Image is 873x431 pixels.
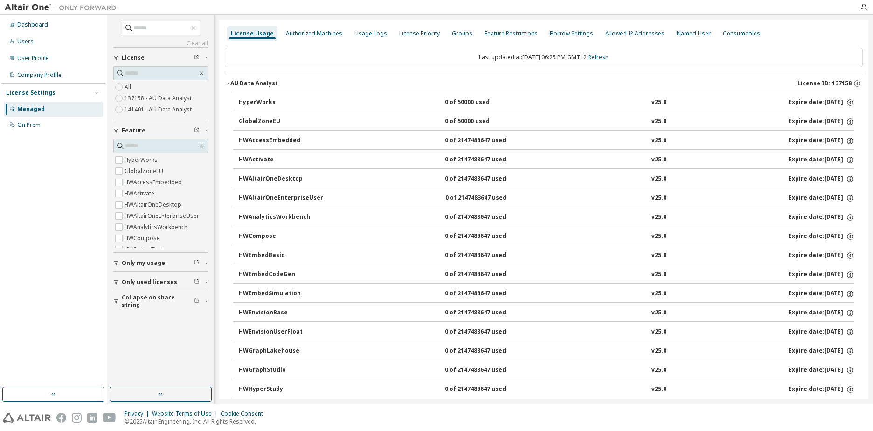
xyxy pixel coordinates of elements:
[651,328,666,336] div: v25.0
[17,55,49,62] div: User Profile
[239,245,854,266] button: HWEmbedBasic0 of 2147483647 usedv25.0Expire date:[DATE]
[789,347,854,355] div: Expire date: [DATE]
[588,53,609,61] a: Refresh
[239,156,323,164] div: HWActivate
[6,89,55,97] div: License Settings
[789,118,854,126] div: Expire date: [DATE]
[651,156,666,164] div: v25.0
[651,385,666,394] div: v25.0
[651,118,666,126] div: v25.0
[651,137,666,145] div: v25.0
[651,366,666,375] div: v25.0
[125,154,159,166] label: HyperWorks
[113,40,208,47] a: Clear all
[72,413,82,423] img: instagram.svg
[225,48,863,67] div: Last updated at: [DATE] 06:25 PM GMT+2
[239,111,854,132] button: GlobalZoneEU0 of 50000 usedv25.0Expire date:[DATE]
[239,98,323,107] div: HyperWorks
[239,175,323,183] div: HWAltairOneDesktop
[651,98,666,107] div: v25.0
[125,233,162,244] label: HWCompose
[445,385,529,394] div: 0 of 2147483647 used
[399,30,440,37] div: License Priority
[651,232,666,241] div: v25.0
[789,175,854,183] div: Expire date: [DATE]
[651,175,666,183] div: v25.0
[789,290,854,298] div: Expire date: [DATE]
[239,290,323,298] div: HWEmbedSimulation
[239,284,854,304] button: HWEmbedSimulation0 of 2147483647 usedv25.0Expire date:[DATE]
[789,271,854,279] div: Expire date: [DATE]
[122,54,145,62] span: License
[239,169,854,189] button: HWAltairOneDesktop0 of 2147483647 usedv25.0Expire date:[DATE]
[239,232,323,241] div: HWCompose
[445,118,529,126] div: 0 of 50000 used
[485,30,538,37] div: Feature Restrictions
[239,264,854,285] button: HWEmbedCodeGen0 of 2147483647 usedv25.0Expire date:[DATE]
[122,294,194,309] span: Collapse on share string
[125,244,168,255] label: HWEmbedBasic
[194,278,200,286] span: Clear filter
[125,410,152,417] div: Privacy
[789,194,854,202] div: Expire date: [DATE]
[445,366,529,375] div: 0 of 2147483647 used
[797,80,852,87] span: License ID: 137158
[122,127,145,134] span: Feature
[230,80,278,87] div: AU Data Analyst
[152,410,221,417] div: Website Terms of Use
[194,54,200,62] span: Clear filter
[194,259,200,267] span: Clear filter
[17,105,45,113] div: Managed
[789,366,854,375] div: Expire date: [DATE]
[239,341,854,361] button: HWGraphLakehouse0 of 2147483647 usedv25.0Expire date:[DATE]
[113,48,208,68] button: License
[113,291,208,312] button: Collapse on share string
[445,251,529,260] div: 0 of 2147483647 used
[125,177,184,188] label: HWAccessEmbedded
[194,127,200,134] span: Clear filter
[651,347,666,355] div: v25.0
[125,188,156,199] label: HWActivate
[239,150,854,170] button: HWActivate0 of 2147483647 usedv25.0Expire date:[DATE]
[789,251,854,260] div: Expire date: [DATE]
[789,213,854,222] div: Expire date: [DATE]
[445,175,529,183] div: 0 of 2147483647 used
[445,309,529,317] div: 0 of 2147483647 used
[239,137,323,145] div: HWAccessEmbedded
[239,213,323,222] div: HWAnalyticsWorkbench
[651,251,666,260] div: v25.0
[239,271,323,279] div: HWEmbedCodeGen
[239,328,323,336] div: HWEnvisionUserFloat
[354,30,387,37] div: Usage Logs
[239,322,854,342] button: HWEnvisionUserFloat0 of 2147483647 usedv25.0Expire date:[DATE]
[221,410,269,417] div: Cookie Consent
[445,156,529,164] div: 0 of 2147483647 used
[125,417,269,425] p: © 2025 Altair Engineering, Inc. All Rights Reserved.
[651,309,666,317] div: v25.0
[113,120,208,141] button: Feature
[445,98,529,107] div: 0 of 50000 used
[789,385,854,394] div: Expire date: [DATE]
[789,232,854,241] div: Expire date: [DATE]
[651,194,666,202] div: v25.0
[225,73,863,94] button: AU Data AnalystLicense ID: 137158
[125,82,133,93] label: All
[239,207,854,228] button: HWAnalyticsWorkbench0 of 2147483647 usedv25.0Expire date:[DATE]
[239,92,854,113] button: HyperWorks0 of 50000 usedv25.0Expire date:[DATE]
[113,272,208,292] button: Only used licenses
[445,328,529,336] div: 0 of 2147483647 used
[239,379,854,400] button: HWHyperStudy0 of 2147483647 usedv25.0Expire date:[DATE]
[723,30,760,37] div: Consumables
[239,226,854,247] button: HWCompose0 of 2147483647 usedv25.0Expire date:[DATE]
[122,278,177,286] span: Only used licenses
[452,30,472,37] div: Groups
[3,413,51,423] img: altair_logo.svg
[5,3,121,12] img: Altair One
[17,121,41,129] div: On Prem
[125,93,194,104] label: 137158 - AU Data Analyst
[56,413,66,423] img: facebook.svg
[239,347,323,355] div: HWGraphLakehouse
[445,347,529,355] div: 0 of 2147483647 used
[239,251,323,260] div: HWEmbedBasic
[239,309,323,317] div: HWEnvisionBase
